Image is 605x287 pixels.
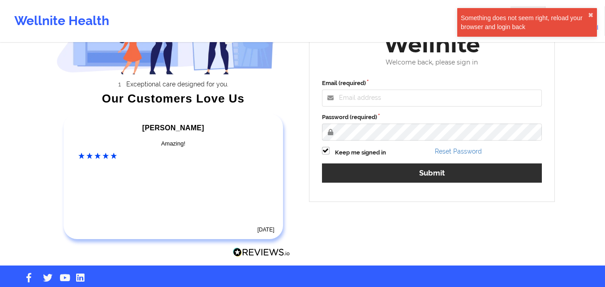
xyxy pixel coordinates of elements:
[461,13,588,31] div: Something does not seem right, reload your browser and login back
[435,148,482,155] a: Reset Password
[588,12,593,19] button: close
[233,248,290,259] a: Reviews.io Logo
[64,81,290,88] li: Exceptional care designed for you.
[233,248,290,257] img: Reviews.io Logo
[322,113,542,122] label: Password (required)
[56,94,290,103] div: Our Customers Love Us
[322,79,542,88] label: Email (required)
[335,148,386,157] label: Keep me signed in
[316,59,549,66] div: Welcome back, please sign in
[322,90,542,107] input: Email address
[142,124,204,132] span: [PERSON_NAME]
[78,139,268,148] div: Amazing!
[257,227,275,233] time: [DATE]
[322,163,542,183] button: Submit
